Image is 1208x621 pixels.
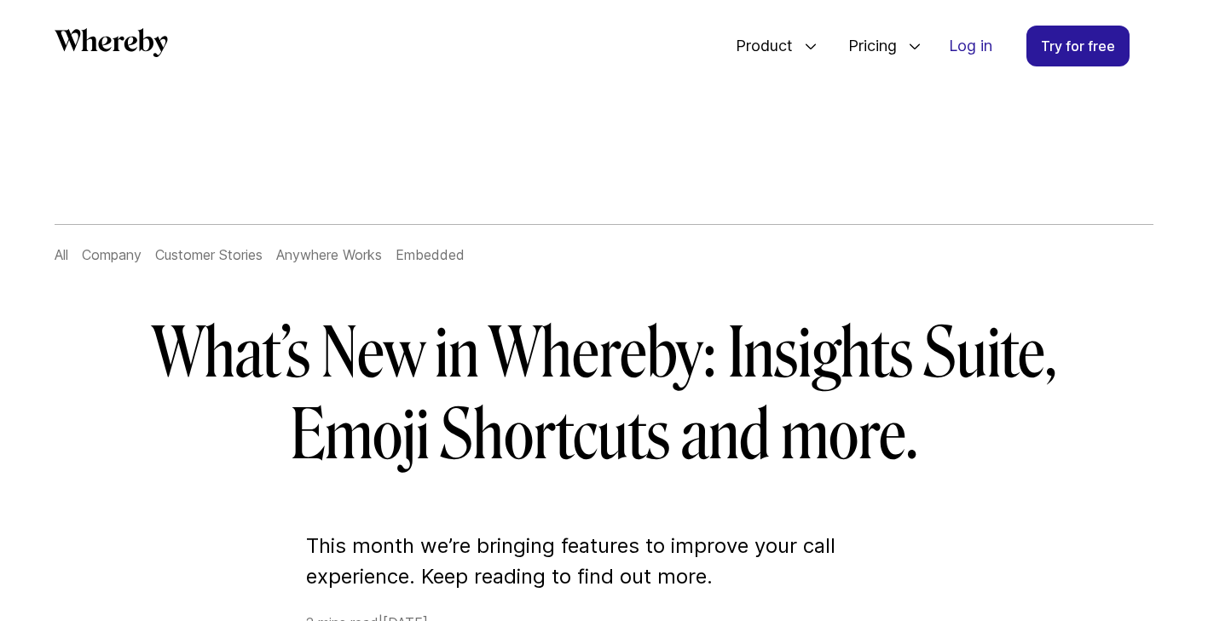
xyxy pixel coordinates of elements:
span: Product [719,18,797,74]
p: This month we’re bringing features to improve your call experience. Keep reading to find out more. [306,531,903,592]
a: Whereby [55,28,168,63]
svg: Whereby [55,28,168,57]
a: Try for free [1026,26,1130,66]
span: Pricing [831,18,901,74]
a: All [55,246,68,263]
a: Log in [935,26,1006,66]
a: Company [82,246,142,263]
a: Customer Stories [155,246,263,263]
a: Anywhere Works [276,246,382,263]
a: Embedded [396,246,465,263]
h1: What’s New in Whereby: Insights Suite, Emoji Shortcuts and more. [113,313,1095,476]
